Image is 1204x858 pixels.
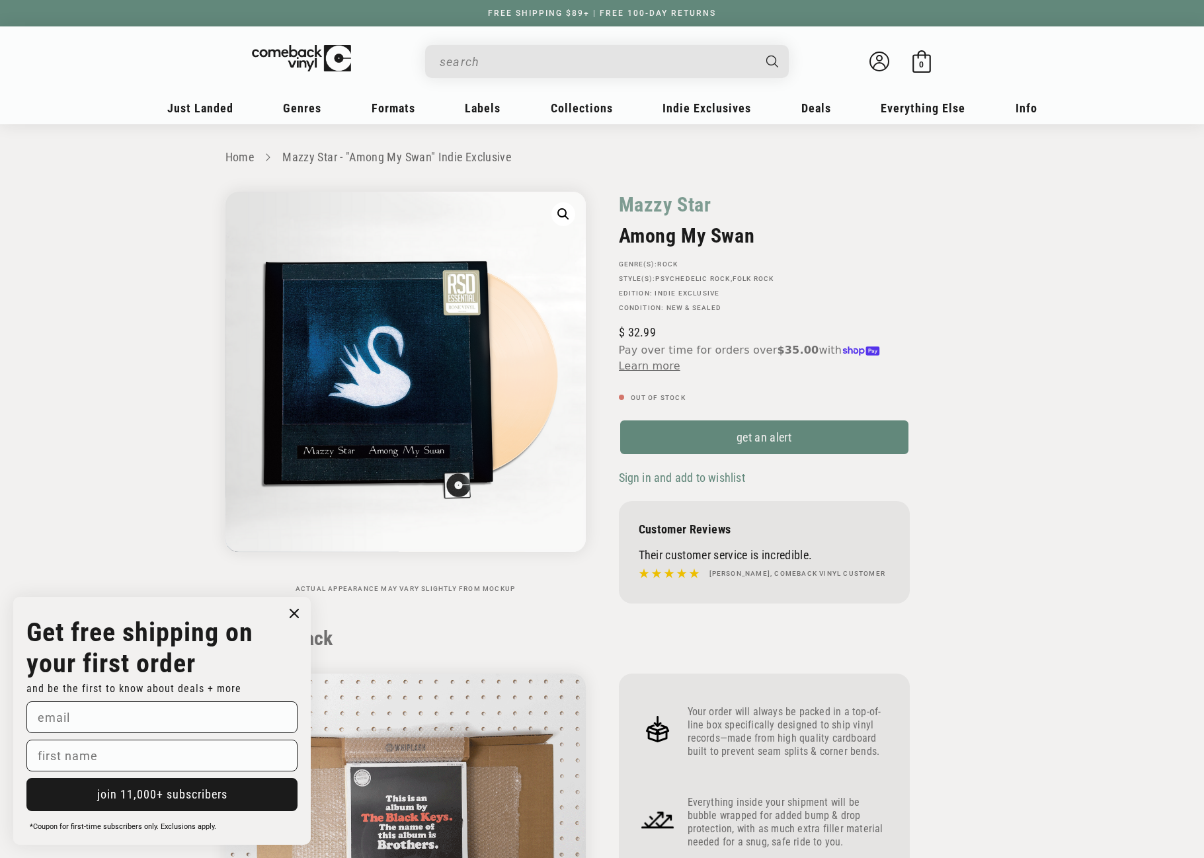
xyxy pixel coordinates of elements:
span: Indie Exclusives [662,101,751,115]
img: star5.svg [639,565,700,582]
span: Sign in and add to wishlist [619,471,745,485]
span: Deals [801,101,831,115]
button: join 11,000+ subscribers [26,778,298,811]
p: Customer Reviews [639,522,890,536]
p: Actual appearance may vary slightly from mockup [225,585,586,593]
button: Sign in and add to wishlist [619,470,749,485]
a: Indie Exclusive [655,290,719,297]
span: Just Landed [167,101,233,115]
img: Frame_4.png [639,710,677,748]
span: Genres [283,101,321,115]
p: Edition: [619,290,910,297]
div: Search [425,45,789,78]
media-gallery: Gallery Viewer [225,192,586,593]
input: first name [26,740,298,771]
a: Folk Rock [733,275,774,282]
a: Home [225,150,254,164]
a: get an alert [619,419,910,455]
span: Formats [372,101,415,115]
p: GENRE(S): [619,260,910,268]
p: Their customer service is incredible. [639,548,890,562]
input: email [26,701,298,733]
span: $ [619,325,625,339]
span: and be the first to know about deals + more [26,682,241,695]
nav: breadcrumbs [225,148,979,167]
span: 0 [919,59,924,69]
h2: Among My Swan [619,224,910,247]
p: Everything inside your shipment will be bubble wrapped for added bump & drop protection, with as ... [688,796,890,849]
span: Everything Else [881,101,965,115]
a: FREE SHIPPING $89+ | FREE 100-DAY RETURNS [475,9,729,18]
p: STYLE(S): , [619,275,910,283]
span: *Coupon for first-time subscribers only. Exclusions apply. [30,822,216,831]
span: Collections [551,101,613,115]
span: Info [1016,101,1037,115]
span: 32.99 [619,325,656,339]
h4: [PERSON_NAME], Comeback Vinyl customer [709,568,886,579]
img: Frame_4_1.png [639,800,677,839]
p: Your order will always be packed in a top-of-line box specifically designed to ship vinyl records... [688,705,890,758]
a: Mazzy Star [619,192,711,217]
span: Labels [465,101,501,115]
a: Psychedelic Rock [655,275,730,282]
strong: Get free shipping on your first order [26,617,253,679]
a: Rock [657,260,678,268]
a: Mazzy Star - "Among My Swan" Indie Exclusive [282,150,511,164]
button: Close dialog [284,604,304,623]
input: When autocomplete results are available use up and down arrows to review and enter to select [440,48,753,75]
h2: How We Pack [225,627,979,650]
p: Out of stock [619,394,910,402]
p: Condition: New & Sealed [619,304,910,312]
button: Search [754,45,790,78]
